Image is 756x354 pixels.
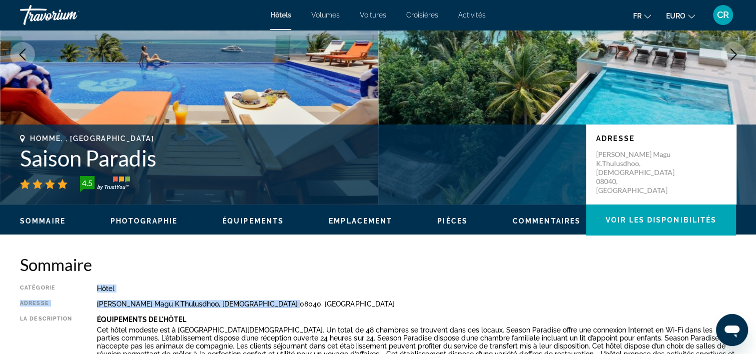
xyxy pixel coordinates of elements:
[513,217,581,225] span: Commentaires
[406,11,438,19] a: Croisières
[666,8,695,23] button: Changer de devise
[329,216,392,225] button: Emplacement
[596,134,726,142] p: Adresse
[20,216,65,225] button: Sommaire
[20,145,576,171] h1: Saison Paradis
[20,284,72,292] div: Catégorie
[437,216,468,225] button: Pièces
[270,11,291,19] a: Hôtels
[633,12,642,20] span: Fr
[20,254,736,274] h2: Sommaire
[10,42,35,67] button: Image précédente
[666,12,686,20] span: EURO
[97,284,736,292] div: Hôtel
[716,314,748,346] iframe: Bouton de lancement de la fenêtre de messagerie
[717,10,729,20] span: CR
[20,2,120,28] a: Travorium
[633,8,651,23] button: Changer la langue
[329,217,392,225] span: Emplacement
[20,300,72,308] div: Adresse
[20,217,65,225] span: Sommaire
[606,216,717,224] span: Voir les disponibilités
[110,216,177,225] button: Photographie
[437,217,468,225] span: Pièces
[710,4,736,25] button: Menu utilisateur
[222,217,284,225] span: Équipements
[721,42,746,67] button: Image suivante
[513,216,581,225] button: Commentaires
[458,11,486,19] a: Activités
[586,204,736,235] button: Voir les disponibilités
[222,216,284,225] button: Équipements
[110,217,177,225] span: Photographie
[97,315,186,323] b: Équipements De L'hôtel
[311,11,340,19] a: Volumes
[80,176,130,192] img: trustyou-badge-hor.svg
[596,150,676,195] p: [PERSON_NAME] Magu K.Thulusdhoo, [DEMOGRAPHIC_DATA] 08040, [GEOGRAPHIC_DATA]
[77,177,97,189] div: 4.5
[97,300,736,308] div: [PERSON_NAME] Magu K.Thulusdhoo, [DEMOGRAPHIC_DATA] 08040, [GEOGRAPHIC_DATA]
[30,134,154,142] span: Homme, , [GEOGRAPHIC_DATA]
[360,11,386,19] a: Voitures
